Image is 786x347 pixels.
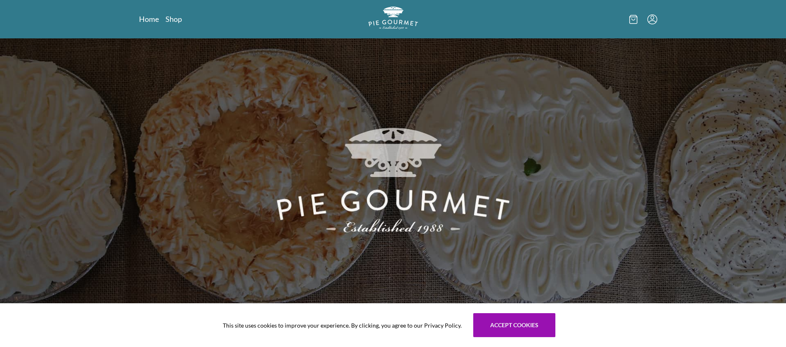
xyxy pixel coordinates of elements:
a: Shop [165,14,182,24]
a: Logo [368,7,418,32]
span: This site uses cookies to improve your experience. By clicking, you agree to our Privacy Policy. [223,321,462,330]
a: Home [139,14,159,24]
button: Accept cookies [473,313,555,337]
img: logo [368,7,418,29]
button: Menu [647,14,657,24]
